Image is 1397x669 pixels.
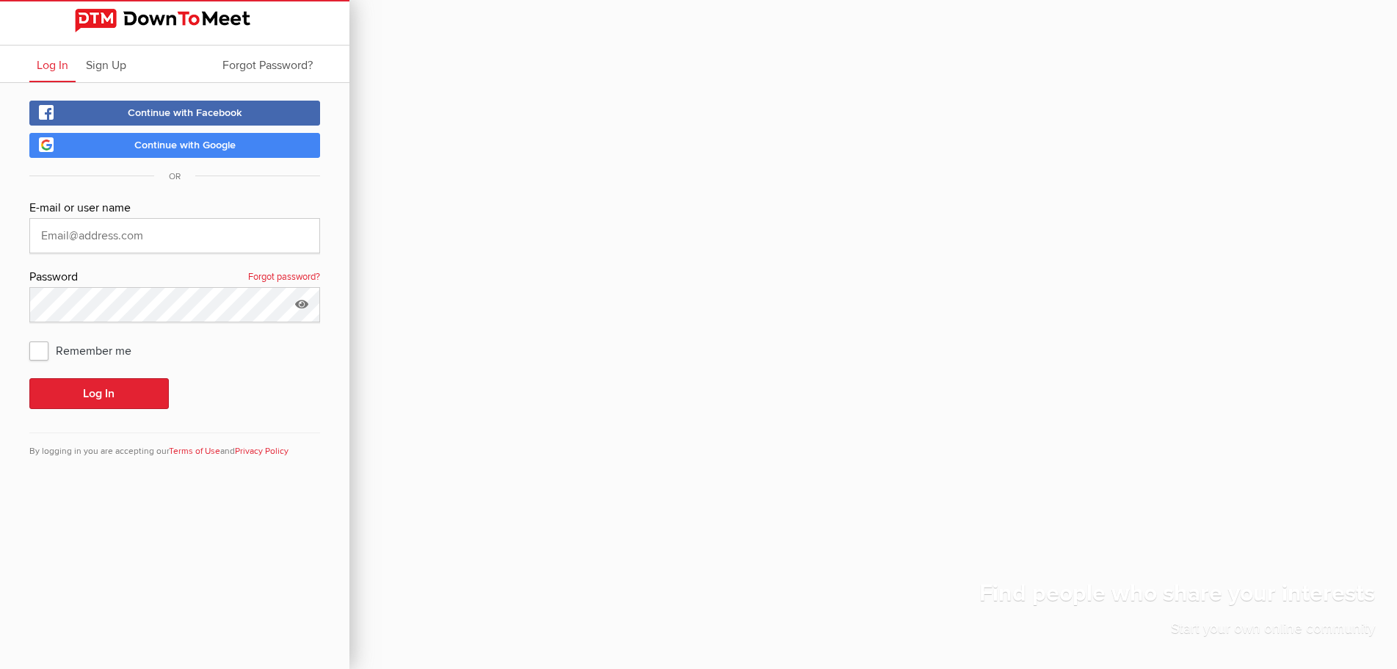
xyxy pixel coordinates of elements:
div: Password [29,268,320,287]
a: Forgot password? [248,268,320,287]
input: Email@address.com [29,218,320,253]
a: Continue with Google [29,133,320,158]
h1: Find people who share your interests [979,579,1375,618]
a: Log In [29,46,76,82]
a: Privacy Policy [235,446,289,457]
span: OR [154,171,195,182]
a: Sign Up [79,46,134,82]
span: Log In [37,58,68,73]
a: Forgot Password? [215,46,320,82]
a: Continue with Facebook [29,101,320,126]
button: Log In [29,378,169,409]
div: E-mail or user name [29,199,320,218]
span: Continue with Facebook [128,106,242,119]
span: Forgot Password? [222,58,313,73]
div: By logging in you are accepting our and [29,433,320,458]
span: Remember me [29,337,146,364]
img: DownToMeet [75,9,275,32]
a: Terms of Use [169,446,220,457]
span: Continue with Google [134,139,236,151]
p: Start your own online community [979,618,1375,647]
span: Sign Up [86,58,126,73]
